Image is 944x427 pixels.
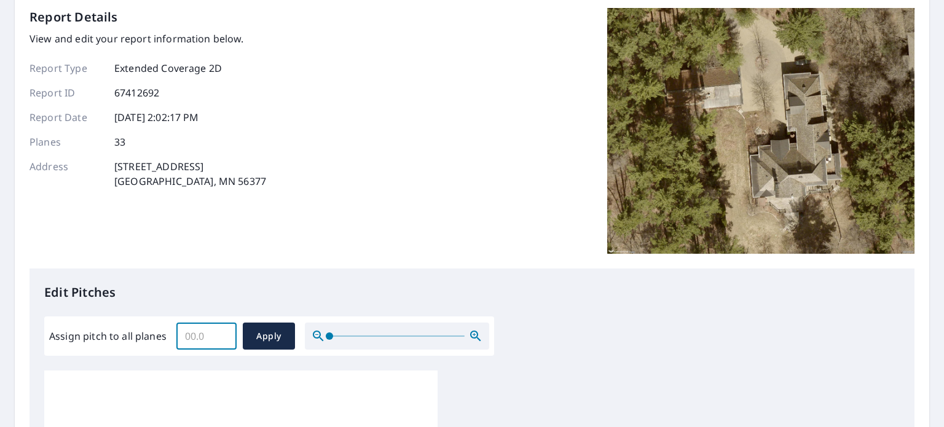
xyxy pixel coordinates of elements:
[607,8,914,254] img: Top image
[29,8,118,26] p: Report Details
[176,319,237,353] input: 00.0
[243,323,295,350] button: Apply
[114,85,159,100] p: 67412692
[114,135,125,149] p: 33
[49,329,167,343] label: Assign pitch to all planes
[29,85,103,100] p: Report ID
[29,110,103,125] p: Report Date
[29,159,103,189] p: Address
[114,61,222,76] p: Extended Coverage 2D
[114,110,199,125] p: [DATE] 2:02:17 PM
[44,283,900,302] p: Edit Pitches
[29,135,103,149] p: Planes
[253,329,285,344] span: Apply
[29,61,103,76] p: Report Type
[29,31,266,46] p: View and edit your report information below.
[114,159,266,189] p: [STREET_ADDRESS] [GEOGRAPHIC_DATA], MN 56377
